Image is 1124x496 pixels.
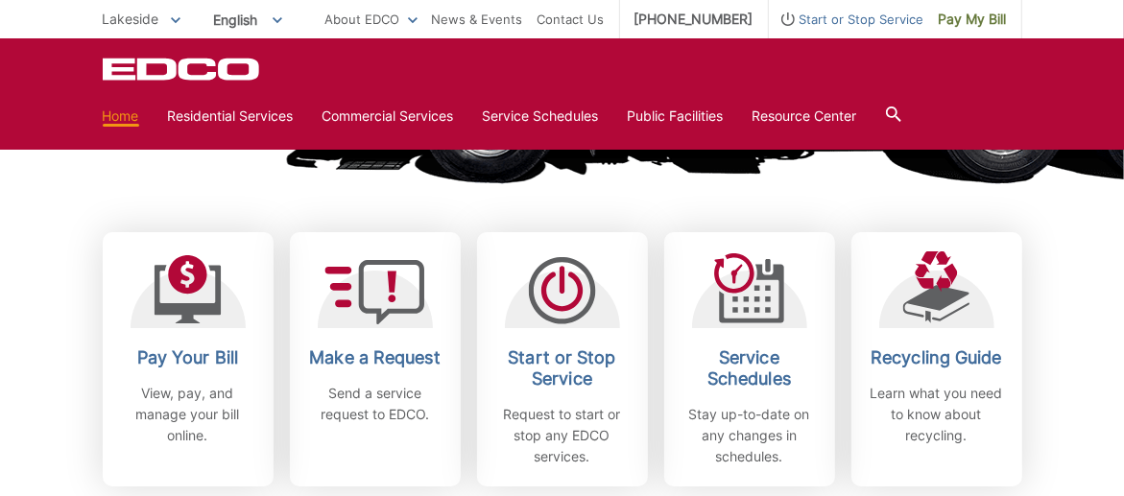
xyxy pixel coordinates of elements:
[866,347,1008,368] h2: Recycling Guide
[491,347,634,390] h2: Start or Stop Service
[304,383,446,425] p: Send a service request to EDCO.
[103,11,159,27] span: Lakeside
[103,232,274,486] a: Pay Your Bill View, pay, and manage your bill online.
[103,58,262,81] a: EDCD logo. Return to the homepage.
[679,347,821,390] h2: Service Schedules
[753,106,857,127] a: Resource Center
[628,106,724,127] a: Public Facilities
[323,106,454,127] a: Commercial Services
[432,9,523,30] a: News & Events
[939,9,1007,30] span: Pay My Bill
[304,347,446,368] h2: Make a Request
[483,106,599,127] a: Service Schedules
[491,404,634,467] p: Request to start or stop any EDCO services.
[117,347,259,368] h2: Pay Your Bill
[851,232,1022,486] a: Recycling Guide Learn what you need to know about recycling.
[679,404,821,467] p: Stay up-to-date on any changes in schedules.
[538,9,605,30] a: Contact Us
[866,383,1008,446] p: Learn what you need to know about recycling.
[168,106,294,127] a: Residential Services
[664,232,835,486] a: Service Schedules Stay up-to-date on any changes in schedules.
[103,106,139,127] a: Home
[200,4,297,35] span: English
[325,9,418,30] a: About EDCO
[117,383,259,446] p: View, pay, and manage your bill online.
[290,232,461,486] a: Make a Request Send a service request to EDCO.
